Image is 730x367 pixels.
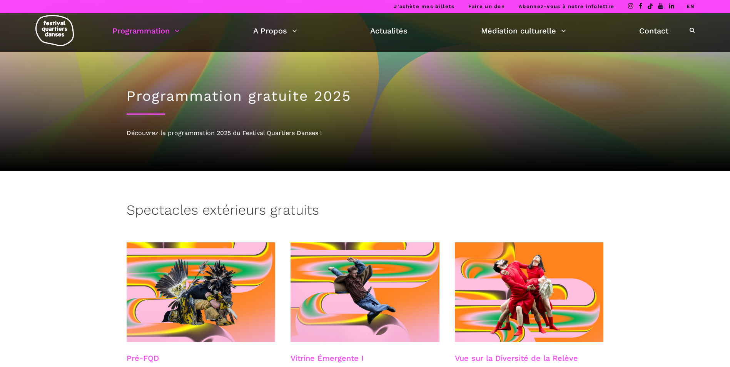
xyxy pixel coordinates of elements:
[127,202,319,221] h3: Spectacles extérieurs gratuits
[35,15,74,46] img: logo-fqd-med
[468,3,505,9] a: Faire un don
[253,24,297,37] a: A Propos
[394,3,454,9] a: J’achète mes billets
[127,128,604,138] div: Découvrez la programmation 2025 du Festival Quartiers Danses !
[370,24,408,37] a: Actualités
[481,24,566,37] a: Médiation culturelle
[519,3,614,9] a: Abonnez-vous à notre infolettre
[127,88,604,105] h1: Programmation gratuite 2025
[639,24,668,37] a: Contact
[112,24,180,37] a: Programmation
[687,3,695,9] a: EN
